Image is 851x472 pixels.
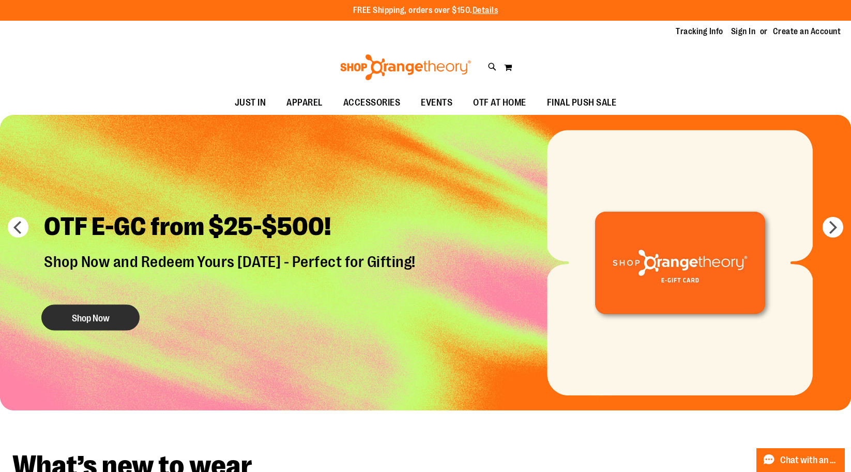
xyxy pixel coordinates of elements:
[473,6,498,15] a: Details
[36,252,426,294] p: Shop Now and Redeem Yours [DATE] - Perfect for Gifting!
[353,5,498,17] p: FREE Shipping, orders over $150.
[8,217,28,238] button: prev
[823,217,843,238] button: next
[343,91,401,114] span: ACCESSORIES
[756,448,845,472] button: Chat with an Expert
[41,304,140,330] button: Shop Now
[339,54,473,80] img: Shop Orangetheory
[731,26,756,37] a: Sign In
[36,203,426,252] h2: OTF E-GC from $25-$500!
[235,91,266,114] span: JUST IN
[780,455,839,465] span: Chat with an Expert
[547,91,617,114] span: FINAL PUSH SALE
[36,203,426,335] a: OTF E-GC from $25-$500! Shop Now and Redeem Yours [DATE] - Perfect for Gifting! Shop Now
[676,26,723,37] a: Tracking Info
[773,26,841,37] a: Create an Account
[473,91,526,114] span: OTF AT HOME
[286,91,323,114] span: APPAREL
[421,91,452,114] span: EVENTS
